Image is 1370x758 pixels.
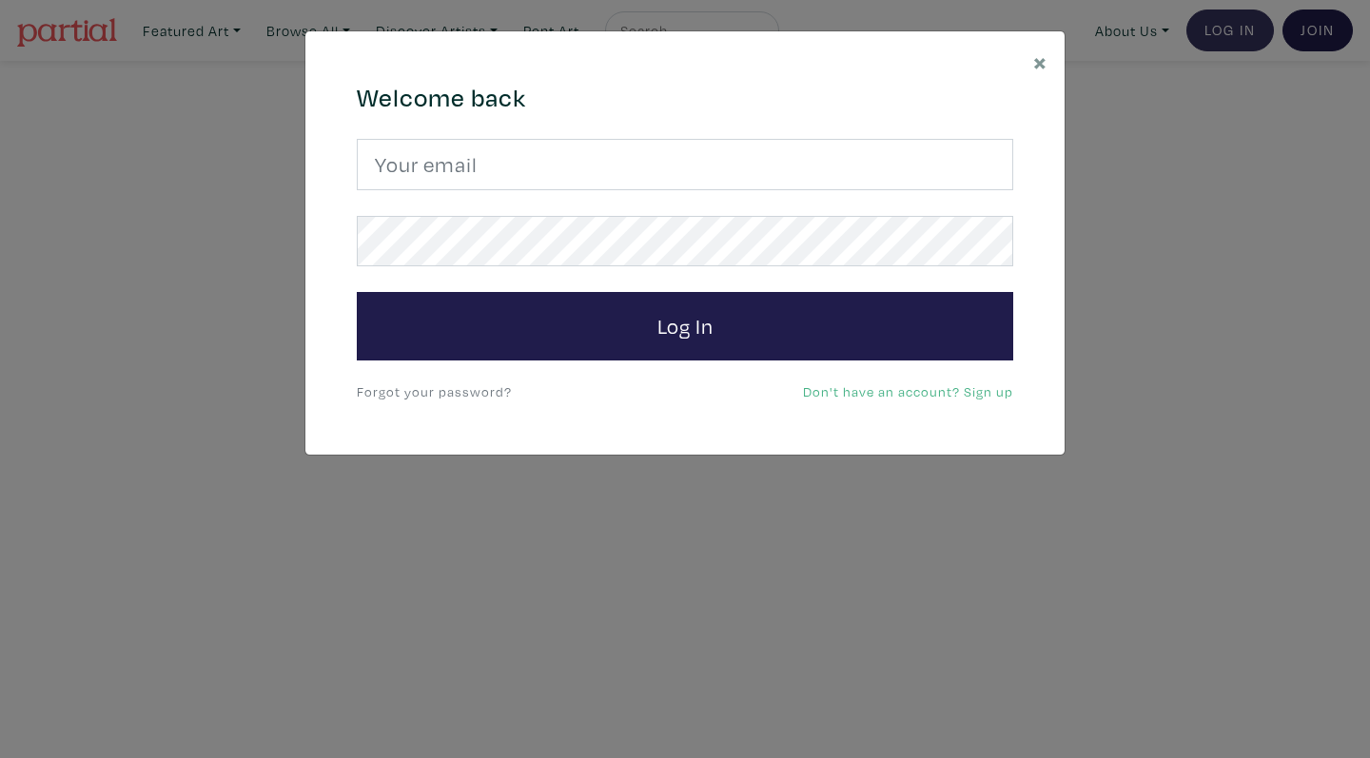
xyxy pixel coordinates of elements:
a: Forgot your password? [357,382,512,400]
span: × [1033,45,1047,78]
button: Close [1016,31,1065,91]
a: Don't have an account? Sign up [803,382,1013,400]
h4: Welcome back [357,83,1013,113]
input: Your email [357,139,1013,190]
button: Log In [357,292,1013,360]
